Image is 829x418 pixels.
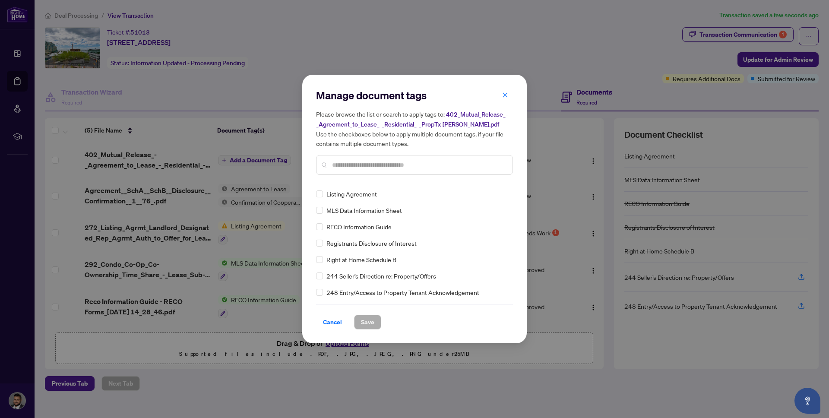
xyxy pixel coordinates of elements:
span: close [502,92,508,98]
span: MLS Data Information Sheet [326,206,402,215]
span: Listing Agreement [326,189,377,199]
h5: Please browse the list or search to apply tags to: Use the checkboxes below to apply multiple doc... [316,109,513,148]
span: Right at Home Schedule B [326,255,396,264]
span: Cancel [323,315,342,329]
span: Registrants Disclosure of Interest [326,238,417,248]
button: Cancel [316,315,349,329]
span: 244 Seller’s Direction re: Property/Offers [326,271,436,281]
h2: Manage document tags [316,89,513,102]
span: RECO Information Guide [326,222,392,231]
span: 248 Entry/Access to Property Tenant Acknowledgement [326,288,479,297]
button: Save [354,315,381,329]
button: Open asap [794,388,820,414]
